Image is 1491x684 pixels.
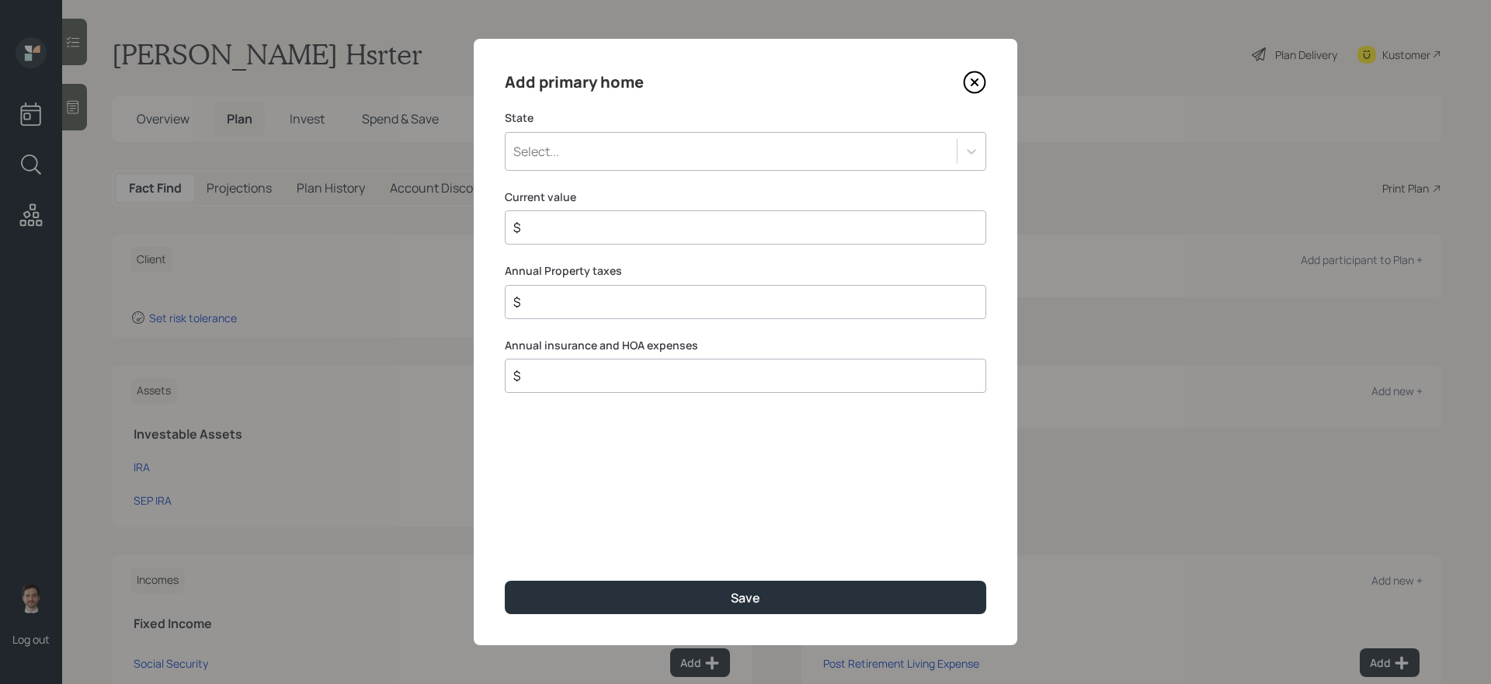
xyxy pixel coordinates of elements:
[513,143,559,160] div: Select...
[505,110,986,126] label: State
[505,263,986,279] label: Annual Property taxes
[505,189,986,205] label: Current value
[731,589,760,606] div: Save
[505,70,644,95] h4: Add primary home
[505,581,986,614] button: Save
[505,338,986,353] label: Annual insurance and HOA expenses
